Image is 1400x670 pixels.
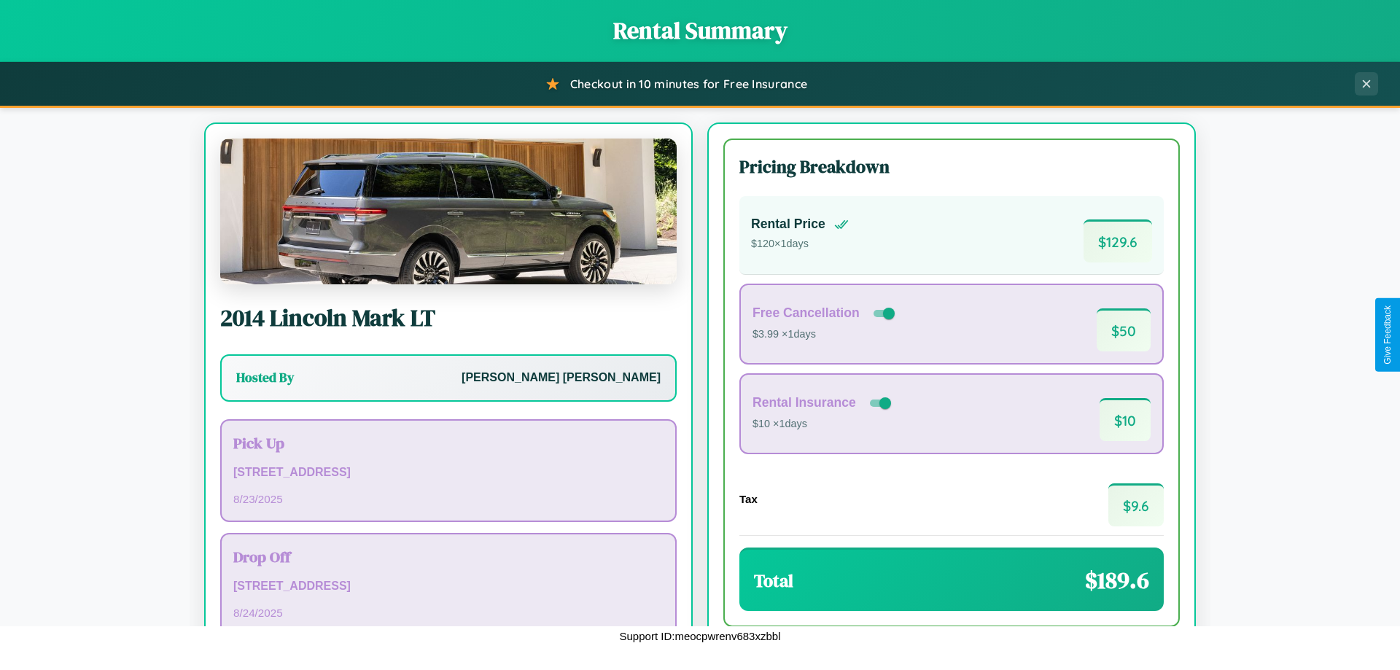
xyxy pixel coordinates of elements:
span: $ 50 [1097,308,1151,351]
p: 8 / 23 / 2025 [233,489,664,509]
h2: 2014 Lincoln Mark LT [220,302,677,334]
p: [STREET_ADDRESS] [233,576,664,597]
img: Lincoln Mark LT [220,139,677,284]
span: Checkout in 10 minutes for Free Insurance [570,77,807,91]
h3: Drop Off [233,546,664,567]
h3: Hosted By [236,369,294,386]
h4: Rental Insurance [752,395,856,410]
span: $ 129.6 [1084,219,1152,262]
p: 8 / 24 / 2025 [233,603,664,623]
span: $ 189.6 [1085,564,1149,596]
p: Support ID: meocpwrenv683xzbbl [620,626,781,646]
h4: Free Cancellation [752,305,860,321]
p: $10 × 1 days [752,415,894,434]
div: Give Feedback [1382,305,1393,365]
h3: Pick Up [233,432,664,453]
h4: Rental Price [751,217,825,232]
span: $ 9.6 [1108,483,1164,526]
h1: Rental Summary [15,15,1385,47]
p: [STREET_ADDRESS] [233,462,664,483]
p: [PERSON_NAME] [PERSON_NAME] [462,367,661,389]
h4: Tax [739,493,758,505]
span: $ 10 [1100,398,1151,441]
p: $3.99 × 1 days [752,325,898,344]
h3: Pricing Breakdown [739,155,1164,179]
h3: Total [754,569,793,593]
p: $ 120 × 1 days [751,235,849,254]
